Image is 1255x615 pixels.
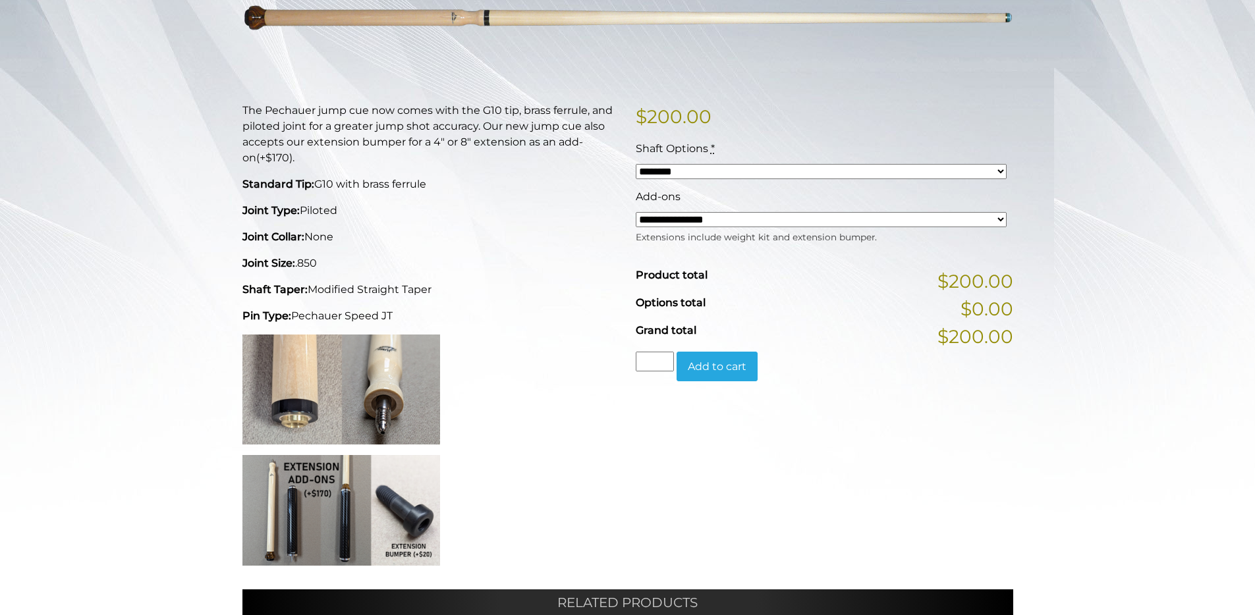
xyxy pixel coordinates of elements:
[636,296,706,309] span: Options total
[242,176,620,192] p: G10 with brass ferrule
[242,230,304,243] strong: Joint Collar:
[937,267,1013,295] span: $200.00
[636,352,674,371] input: Product quantity
[242,309,291,322] strong: Pin Type:
[242,204,300,217] strong: Joint Type:
[636,324,696,336] span: Grand total
[242,178,314,190] strong: Standard Tip:
[242,283,308,296] strong: Shaft Taper:
[711,142,715,155] abbr: required
[242,308,620,324] p: Pechauer Speed JT
[636,105,647,128] span: $
[242,257,295,269] strong: Joint Size:
[242,103,620,166] p: The Pechauer jump cue now comes with the G10 tip, brass ferrule, and piloted joint for a greater ...
[677,352,758,382] button: Add to cart
[636,105,711,128] bdi: 200.00
[636,142,708,155] span: Shaft Options
[242,255,620,271] p: .850
[636,190,681,203] span: Add-ons
[636,269,708,281] span: Product total
[242,229,620,245] p: None
[937,323,1013,350] span: $200.00
[961,295,1013,323] span: $0.00
[242,282,620,298] p: Modified Straight Taper
[636,227,1007,244] div: Extensions include weight kit and extension bumper.
[242,203,620,219] p: Piloted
